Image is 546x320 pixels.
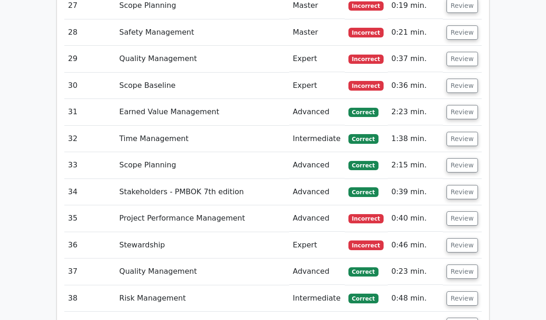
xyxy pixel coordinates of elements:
[447,265,478,279] button: Review
[447,26,478,40] button: Review
[388,73,443,99] td: 0:36 min.
[64,233,116,259] td: 36
[447,52,478,67] button: Review
[388,206,443,232] td: 0:40 min.
[64,286,116,312] td: 38
[116,99,289,126] td: Earned Value Management
[64,206,116,232] td: 35
[447,292,478,306] button: Review
[348,28,384,37] span: Incorrect
[447,105,478,120] button: Review
[289,206,345,232] td: Advanced
[116,20,289,46] td: Safety Management
[64,73,116,99] td: 30
[348,55,384,64] span: Incorrect
[116,259,289,285] td: Quality Management
[388,286,443,312] td: 0:48 min.
[388,20,443,46] td: 0:21 min.
[289,233,345,259] td: Expert
[289,286,345,312] td: Intermediate
[447,159,478,173] button: Review
[64,179,116,206] td: 34
[64,153,116,179] td: 33
[388,46,443,73] td: 0:37 min.
[348,188,378,197] span: Correct
[388,179,443,206] td: 0:39 min.
[289,259,345,285] td: Advanced
[64,46,116,73] td: 29
[388,153,443,179] td: 2:15 min.
[388,259,443,285] td: 0:23 min.
[388,99,443,126] td: 2:23 min.
[116,46,289,73] td: Quality Management
[447,79,478,93] button: Review
[447,239,478,253] button: Review
[116,179,289,206] td: Stakeholders - PMBOK 7th edition
[289,20,345,46] td: Master
[447,132,478,147] button: Review
[348,215,384,224] span: Incorrect
[447,212,478,226] button: Review
[64,126,116,153] td: 32
[348,2,384,11] span: Incorrect
[289,73,345,99] td: Expert
[348,135,378,144] span: Correct
[64,99,116,126] td: 31
[348,241,384,250] span: Incorrect
[447,185,478,200] button: Review
[348,161,378,171] span: Correct
[289,179,345,206] td: Advanced
[388,126,443,153] td: 1:38 min.
[289,99,345,126] td: Advanced
[116,286,289,312] td: Risk Management
[388,233,443,259] td: 0:46 min.
[348,108,378,117] span: Correct
[289,153,345,179] td: Advanced
[64,20,116,46] td: 28
[116,233,289,259] td: Stewardship
[289,126,345,153] td: Intermediate
[64,259,116,285] td: 37
[289,46,345,73] td: Expert
[348,268,378,277] span: Correct
[116,126,289,153] td: Time Management
[348,294,378,303] span: Correct
[116,153,289,179] td: Scope Planning
[348,81,384,91] span: Incorrect
[116,206,289,232] td: Project Performance Management
[116,73,289,99] td: Scope Baseline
